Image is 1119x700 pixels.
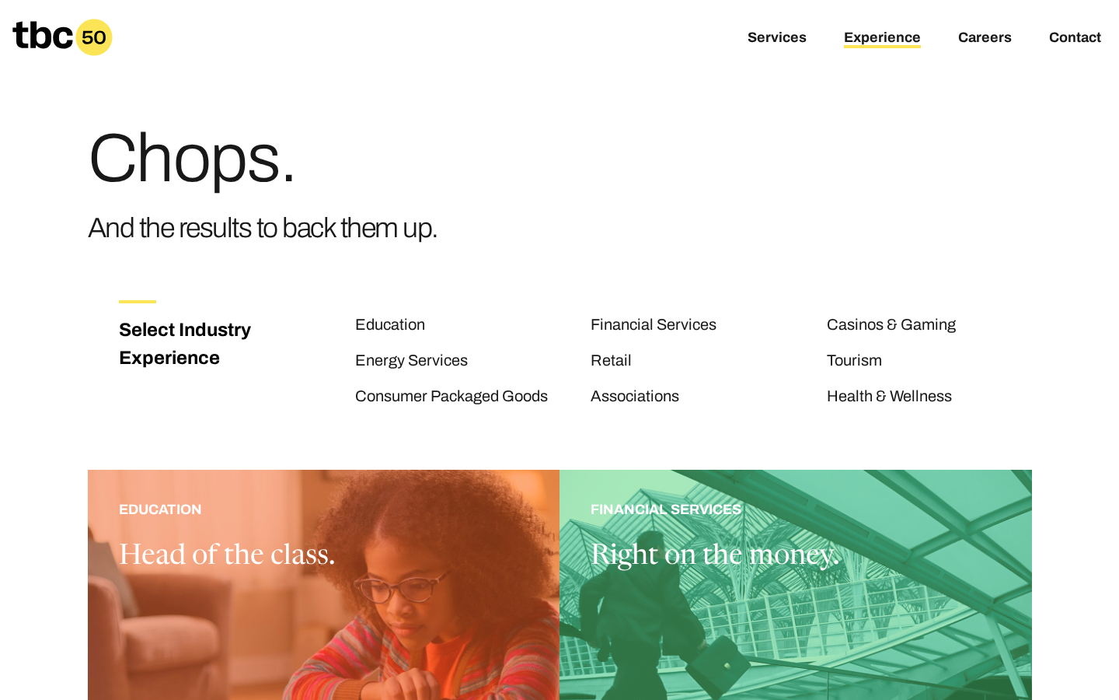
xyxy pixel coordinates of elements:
a: Associations [591,387,679,408]
h1: Chops. [88,124,438,193]
a: Experience [844,30,921,48]
a: Health & Wellness [827,387,952,408]
a: Careers [958,30,1012,48]
a: Casinos & Gaming [827,316,956,336]
a: Tourism [827,352,882,372]
a: Financial Services [591,316,716,336]
h3: Select Industry Experience [119,316,268,372]
a: Homepage [12,19,113,56]
a: Retail [591,352,632,372]
h3: And the results to back them up. [88,205,438,250]
a: Energy Services [355,352,468,372]
a: Education [355,316,425,336]
a: Contact [1049,30,1101,48]
a: Services [748,30,807,48]
a: Consumer Packaged Goods [355,387,548,408]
